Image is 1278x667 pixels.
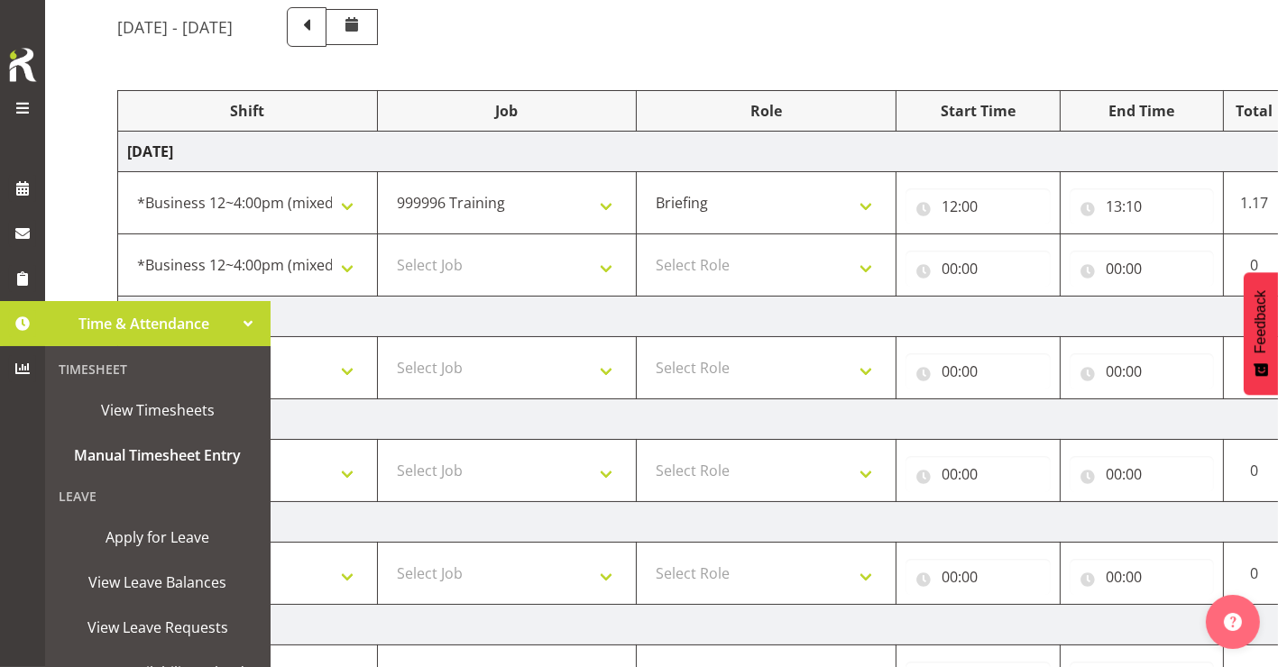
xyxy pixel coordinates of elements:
input: Click to select... [1070,251,1215,287]
span: Feedback [1253,290,1269,353]
input: Click to select... [906,188,1051,224]
span: Apply for Leave [59,524,257,551]
a: View Leave Balances [50,560,266,605]
a: Time & Attendance [45,301,271,346]
div: Shift [127,100,368,122]
span: Time & Attendance [54,310,234,337]
div: Role [646,100,887,122]
div: Timesheet [50,351,266,388]
div: End Time [1070,100,1215,122]
div: Leave [50,478,266,515]
div: Job [387,100,628,122]
input: Click to select... [906,559,1051,595]
button: Feedback - Show survey [1244,272,1278,395]
a: Apply for Leave [50,515,266,560]
h5: [DATE] - [DATE] [117,17,233,37]
img: help-xxl-2.png [1224,613,1242,631]
div: Start Time [906,100,1051,122]
span: View Timesheets [59,397,257,424]
span: Manual Timesheet Entry [59,442,257,469]
a: View Leave Requests [50,605,266,650]
input: Click to select... [906,353,1051,389]
input: Click to select... [1070,353,1215,389]
input: Click to select... [1070,559,1215,595]
a: View Timesheets [50,388,266,433]
input: Click to select... [1070,188,1215,224]
span: View Leave Balances [59,569,257,596]
a: Manual Timesheet Entry [50,433,266,478]
span: View Leave Requests [59,614,257,641]
input: Click to select... [906,251,1051,287]
input: Click to select... [1070,456,1215,492]
img: Rosterit icon logo [5,45,41,85]
div: Total [1233,100,1274,122]
input: Click to select... [906,456,1051,492]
